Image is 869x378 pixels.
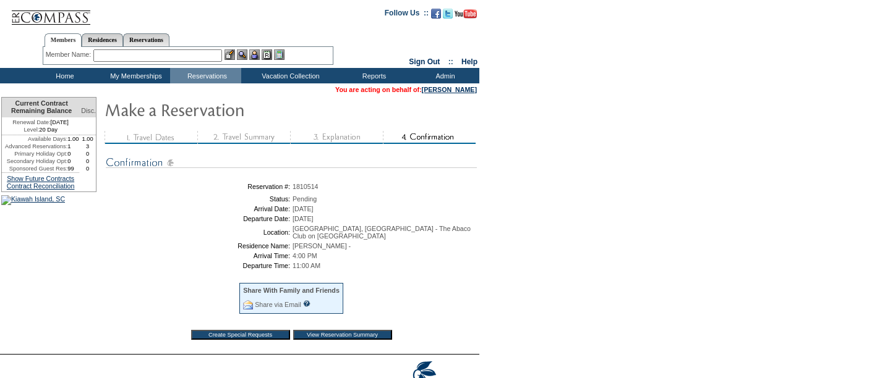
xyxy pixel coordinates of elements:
[431,9,441,19] img: Become our fan on Facebook
[46,49,93,60] div: Member Name:
[461,57,477,66] a: Help
[2,117,79,126] td: [DATE]
[67,157,79,165] td: 0
[274,49,285,60] img: b_calculator.gif
[455,9,477,19] img: Subscribe to our YouTube Channel
[79,150,96,157] td: 0
[293,252,317,259] span: 4:00 PM
[255,301,301,308] a: Share via Email
[262,49,272,60] img: Reservations
[191,330,290,340] input: Create Special Requests
[243,287,340,294] div: Share With Family and Friends
[293,183,319,190] span: 1810514
[293,205,314,212] span: [DATE]
[79,157,96,165] td: 0
[293,225,471,240] span: [GEOGRAPHIC_DATA], [GEOGRAPHIC_DATA] - The Abaco Club on [GEOGRAPHIC_DATA]
[431,12,441,20] a: Become our fan on Facebook
[67,165,79,172] td: 99
[67,135,79,143] td: 1.00
[7,182,75,190] a: Contract Reconciliation
[2,98,79,117] td: Current Contract Remaining Balance
[225,49,235,60] img: b_edit.gif
[293,242,351,250] span: [PERSON_NAME] -
[45,33,82,47] a: Members
[335,86,477,93] span: You are acting on behalf of:
[443,9,453,19] img: Follow us on Twitter
[24,126,39,133] span: Level:
[2,143,67,150] td: Advanced Reservations:
[79,143,96,150] td: 3
[290,131,383,144] img: step3_state3.gif
[105,131,197,144] img: step1_state3.gif
[408,68,479,83] td: Admin
[293,262,320,269] span: 11:00 AM
[2,150,67,157] td: Primary Holiday Opt:
[108,242,290,250] td: Residence Name:
[123,33,169,46] a: Reservations
[249,49,260,60] img: Impersonate
[7,175,74,182] a: Show Future Contracts
[448,57,453,66] span: ::
[293,195,317,203] span: Pending
[303,300,310,307] input: What is this?
[108,183,290,190] td: Reservation #:
[293,330,392,340] input: View Reservation Summary
[1,195,65,205] img: Kiawah Island, SC
[237,49,247,60] img: View
[67,150,79,157] td: 0
[82,33,123,46] a: Residences
[79,165,96,172] td: 0
[108,225,290,240] td: Location:
[108,205,290,212] td: Arrival Date:
[28,68,99,83] td: Home
[2,165,67,172] td: Sponsored Guest Res:
[422,86,477,93] a: [PERSON_NAME]
[443,12,453,20] a: Follow us on Twitter
[197,131,290,144] img: step2_state3.gif
[67,143,79,150] td: 1
[81,107,96,114] span: Disc.
[99,68,170,83] td: My Memberships
[337,68,408,83] td: Reports
[170,68,241,83] td: Reservations
[455,12,477,20] a: Subscribe to our YouTube Channel
[108,252,290,259] td: Arrival Time:
[383,131,476,144] img: step4_state2.gif
[2,135,67,143] td: Available Days:
[105,97,352,122] img: Make Reservation
[385,7,429,22] td: Follow Us ::
[79,135,96,143] td: 1.00
[293,215,314,222] span: [DATE]
[241,68,337,83] td: Vacation Collection
[2,157,67,165] td: Secondary Holiday Opt:
[108,262,290,269] td: Departure Time:
[409,57,440,66] a: Sign Out
[12,119,50,126] span: Renewal Date:
[2,126,79,135] td: 20 Day
[108,215,290,222] td: Departure Date:
[108,195,290,203] td: Status:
